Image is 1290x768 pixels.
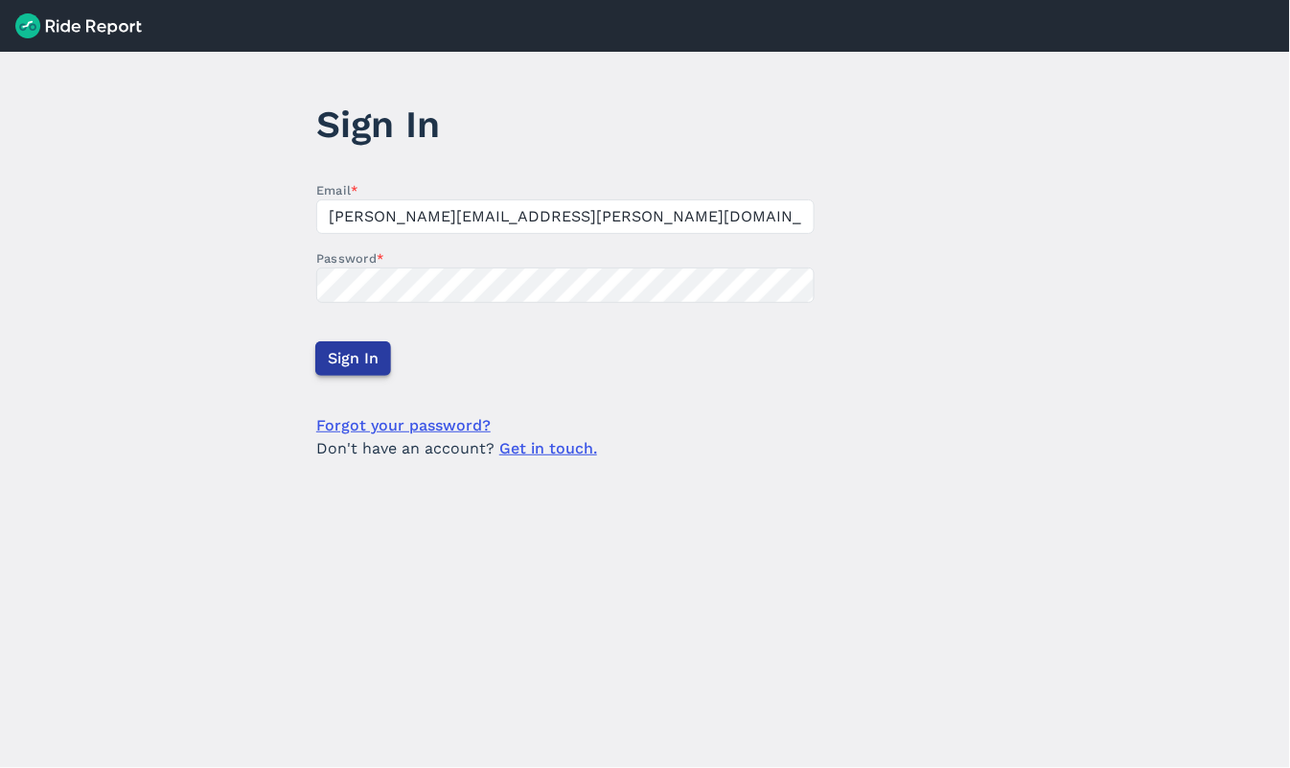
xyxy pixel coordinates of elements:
h1: Sign In [316,98,815,151]
span: Sign In [328,347,379,370]
a: Get in touch. [499,439,597,457]
a: Forgot your password? [316,414,491,437]
img: Ride Report [15,13,142,38]
span: Don't have an account? [316,437,597,460]
button: Sign In [315,341,391,376]
label: Password [316,249,815,268]
label: Email [316,181,815,199]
